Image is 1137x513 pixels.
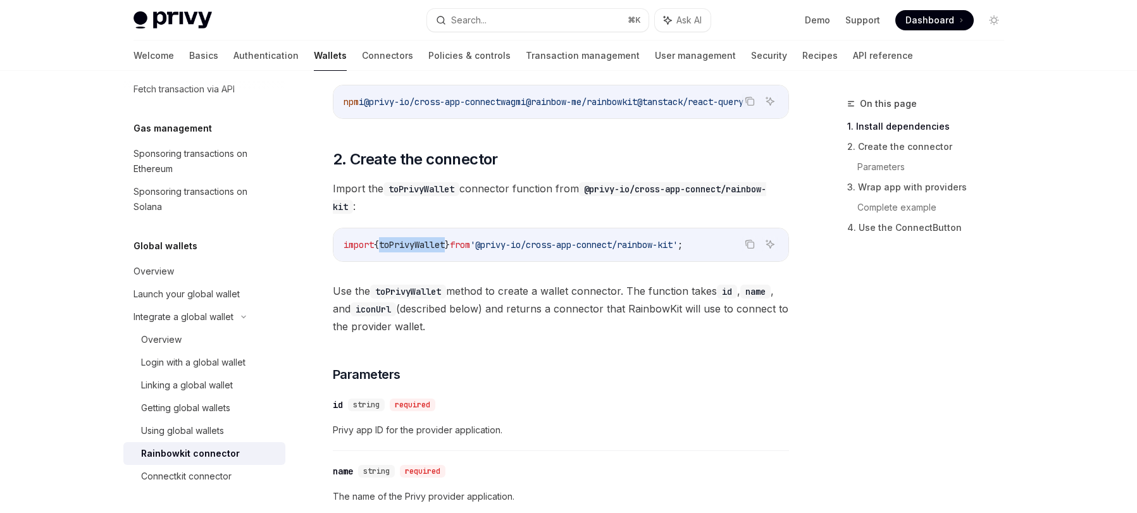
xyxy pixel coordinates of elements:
div: Sponsoring transactions on Ethereum [134,146,278,176]
span: wagmi [500,96,526,108]
span: from [450,239,470,250]
button: Copy the contents from the code block [742,93,758,109]
span: The name of the Privy provider application. [333,489,789,504]
span: import [344,239,374,250]
a: Connectors [362,40,413,71]
a: 4. Use the ConnectButton [847,218,1014,238]
code: @privy-io/cross-app-connect/rainbow-kit [333,182,766,214]
button: Ask AI [762,93,778,109]
button: Copy the contents from the code block [742,236,758,252]
span: i [359,96,364,108]
div: Overview [141,332,182,347]
div: Rainbowkit connector [141,446,240,461]
a: 3. Wrap app with providers [847,177,1014,197]
code: id [717,285,737,299]
span: ⌘ K [628,15,641,25]
a: Demo [805,14,830,27]
span: Privy app ID for the provider application. [333,423,789,438]
h5: Global wallets [134,238,197,254]
a: Login with a global wallet [123,351,285,374]
a: Rainbowkit connector [123,442,285,465]
span: ; [678,239,683,250]
span: toPrivyWallet [379,239,445,250]
img: light logo [134,11,212,29]
a: Getting global wallets [123,397,285,419]
a: Welcome [134,40,174,71]
span: @privy-io/cross-app-connect [364,96,500,108]
a: Policies & controls [428,40,511,71]
a: Sponsoring transactions on Ethereum [123,142,285,180]
a: Complete example [857,197,1014,218]
div: name [333,465,353,478]
a: User management [655,40,736,71]
div: Getting global wallets [141,400,230,416]
span: '@privy-io/cross-app-connect/rainbow-kit' [470,239,678,250]
a: Overview [123,328,285,351]
a: Sponsoring transactions on Solana [123,180,285,218]
div: Integrate a global wallet [134,309,233,324]
a: Overview [123,260,285,283]
a: 1. Install dependencies [847,116,1014,137]
div: Overview [134,264,174,279]
button: Toggle dark mode [984,10,1004,30]
div: Linking a global wallet [141,378,233,393]
div: required [390,399,435,411]
span: Dashboard [905,14,954,27]
span: Parameters [333,366,401,383]
a: Support [845,14,880,27]
div: Search... [451,13,487,28]
a: 2. Create the connector [847,137,1014,157]
code: toPrivyWallet [383,182,459,196]
div: required [400,465,445,478]
span: Import the connector function from : [333,180,789,215]
code: toPrivyWallet [370,285,446,299]
span: On this page [860,96,917,111]
div: Connectkit connector [141,469,232,484]
a: Basics [189,40,218,71]
button: Ask AI [762,236,778,252]
div: Login with a global wallet [141,355,245,370]
div: Using global wallets [141,423,224,438]
span: { [374,239,379,250]
code: name [740,285,771,299]
div: Sponsoring transactions on Solana [134,184,278,214]
a: Wallets [314,40,347,71]
a: Transaction management [526,40,640,71]
a: Parameters [857,157,1014,177]
a: Recipes [802,40,838,71]
a: Dashboard [895,10,974,30]
button: Search...⌘K [427,9,649,32]
code: iconUrl [351,302,396,316]
span: } [445,239,450,250]
span: 2. Create the connector [333,149,498,170]
a: Security [751,40,787,71]
a: Launch your global wallet [123,283,285,306]
span: @rainbow-me/rainbowkit [526,96,637,108]
h5: Gas management [134,121,212,136]
span: npm [344,96,359,108]
div: Launch your global wallet [134,287,240,302]
span: Ask AI [676,14,702,27]
span: Use the method to create a wallet connector. The function takes , , and (described below) and ret... [333,282,789,335]
a: Using global wallets [123,419,285,442]
a: Connectkit connector [123,465,285,488]
div: id [333,399,343,411]
span: string [363,466,390,476]
a: API reference [853,40,913,71]
span: @tanstack/react-query [637,96,743,108]
span: string [353,400,380,410]
a: Authentication [233,40,299,71]
button: Ask AI [655,9,711,32]
a: Linking a global wallet [123,374,285,397]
